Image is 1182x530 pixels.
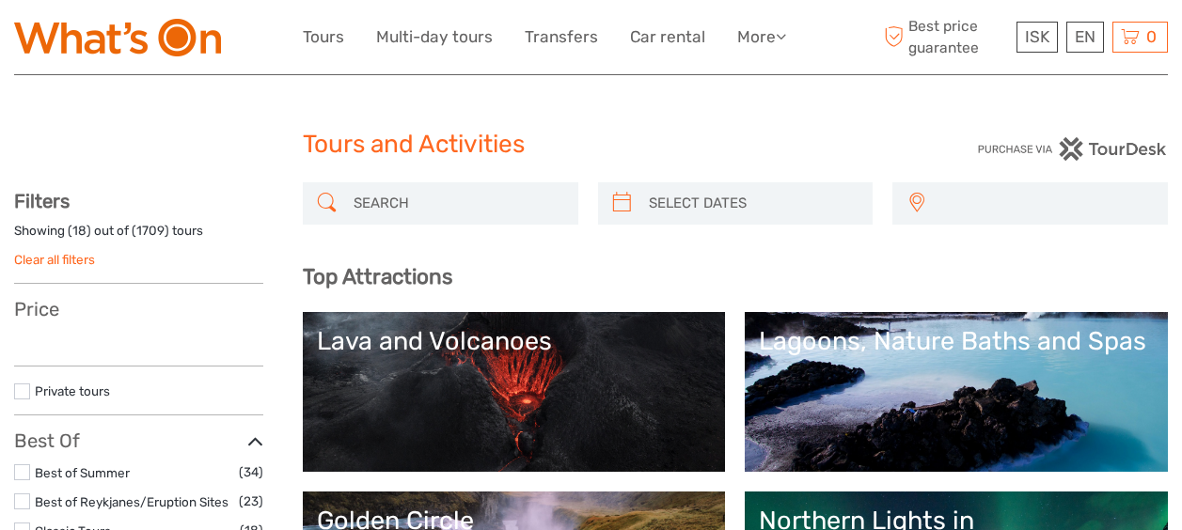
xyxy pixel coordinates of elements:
h3: Best Of [14,429,263,452]
a: Lava and Volcanoes [317,326,712,458]
label: 1709 [136,222,165,240]
img: What's On [14,19,221,56]
a: Car rental [630,23,705,51]
a: Best of Summer [35,465,130,480]
a: Transfers [525,23,598,51]
img: PurchaseViaTourDesk.png [977,137,1168,161]
a: Tours [303,23,344,51]
div: Lagoons, Nature Baths and Spas [759,326,1154,356]
div: Lava and Volcanoes [317,326,712,356]
a: Lagoons, Nature Baths and Spas [759,326,1154,458]
span: (23) [239,491,263,512]
a: Best of Reykjanes/Eruption Sites [35,494,229,509]
label: 18 [72,222,87,240]
strong: Filters [14,190,70,212]
span: ISK [1025,27,1049,46]
div: EN [1066,22,1104,53]
b: Top Attractions [303,264,452,289]
input: SEARCH [346,187,569,220]
a: Multi-day tours [376,23,493,51]
span: (34) [239,461,263,483]
a: More [737,23,786,51]
a: Clear all filters [14,252,95,267]
span: Best price guarantee [879,16,1012,57]
a: Private tours [35,383,110,398]
span: 0 [1143,27,1159,46]
div: Showing ( ) out of ( ) tours [14,222,263,251]
input: SELECT DATES [641,187,864,220]
h1: Tours and Activities [303,130,880,160]
h3: Price [14,298,263,320]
